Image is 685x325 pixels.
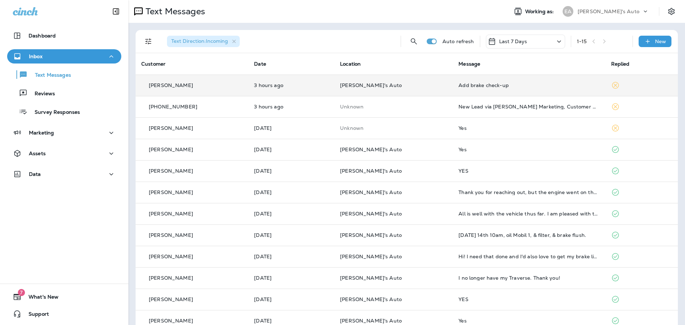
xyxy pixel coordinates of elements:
[458,61,480,67] span: Message
[149,82,193,88] p: [PERSON_NAME]
[7,167,121,181] button: Data
[340,82,402,88] span: [PERSON_NAME]'s Auto
[340,275,402,281] span: [PERSON_NAME]'s Auto
[442,39,474,44] p: Auto refresh
[29,33,56,39] p: Dashboard
[340,146,402,153] span: [PERSON_NAME]'s Auto
[254,125,329,131] p: Oct 12, 2025 03:05 PM
[254,61,266,67] span: Date
[7,126,121,140] button: Marketing
[340,253,402,260] span: [PERSON_NAME]'s Auto
[149,168,193,174] p: [PERSON_NAME]
[149,254,193,259] p: [PERSON_NAME]
[7,307,121,321] button: Support
[21,311,49,320] span: Support
[254,104,329,110] p: Oct 13, 2025 11:20 AM
[7,29,121,43] button: Dashboard
[611,61,630,67] span: Replied
[149,211,193,217] p: [PERSON_NAME]
[254,296,329,302] p: Oct 8, 2025 11:14 AM
[149,296,193,302] p: [PERSON_NAME]
[458,318,599,324] div: Yes
[254,168,329,174] p: Oct 12, 2025 01:08 PM
[655,39,666,44] p: New
[141,34,156,49] button: Filters
[167,36,240,47] div: Text Direction:Incoming
[340,125,447,131] p: This customer does not have a last location and the phone number they messaged is not assigned to...
[29,171,41,177] p: Data
[29,151,46,156] p: Assets
[7,290,121,304] button: 7What's New
[141,61,166,67] span: Customer
[29,54,42,59] p: Inbox
[7,67,121,82] button: Text Messages
[149,318,193,324] p: [PERSON_NAME]
[27,91,55,97] p: Reviews
[254,232,329,238] p: Oct 10, 2025 11:00 AM
[27,109,80,116] p: Survey Responses
[458,275,599,281] div: I no longer have my Traverse. Thank you!
[18,289,25,296] span: 7
[106,4,126,19] button: Collapse Sidebar
[458,189,599,195] div: Thank you for reaching out, but the engine went on the Hyundai
[254,147,329,152] p: Oct 12, 2025 01:58 PM
[458,296,599,302] div: YES
[149,104,197,110] p: [PHONE_NUMBER]
[149,147,193,152] p: [PERSON_NAME]
[254,318,329,324] p: Oct 8, 2025 11:11 AM
[7,146,121,161] button: Assets
[149,275,193,281] p: [PERSON_NAME]
[458,82,599,88] div: Add brake check-up
[7,49,121,64] button: Inbox
[21,294,59,303] span: What's New
[29,130,54,136] p: Marketing
[149,125,193,131] p: [PERSON_NAME]
[499,39,527,44] p: Last 7 Days
[577,39,587,44] div: 1 - 15
[340,318,402,324] span: [PERSON_NAME]'s Auto
[458,104,599,110] div: New Lead via Merrick Marketing, Customer Name: Lisa S., Contact info: 9415657854, Job Info: My al...
[458,168,599,174] div: YES
[458,232,599,238] div: Tuesday 14th 10am, oil Mobil 1, & filter, & brake flush.
[171,38,228,44] span: Text Direction : Incoming
[578,9,639,14] p: [PERSON_NAME]'s Auto
[407,34,421,49] button: Search Messages
[563,6,573,17] div: EA
[458,147,599,152] div: Yes
[254,189,329,195] p: Oct 11, 2025 11:19 AM
[143,6,205,17] p: Text Messages
[340,296,402,303] span: [PERSON_NAME]'s Auto
[458,254,599,259] div: Hi! I need that done and I'd also love to get my brake lights replaced they're out apparently. 😂
[254,254,329,259] p: Oct 9, 2025 02:56 AM
[149,232,193,238] p: [PERSON_NAME]
[340,168,402,174] span: [PERSON_NAME]'s Auto
[7,86,121,101] button: Reviews
[665,5,678,18] button: Settings
[458,211,599,217] div: All is well with the vehicle thus far. I am pleased with the service provided. FYI, if Iwas not s...
[340,232,402,238] span: [PERSON_NAME]'s Auto
[28,72,71,79] p: Text Messages
[254,211,329,217] p: Oct 10, 2025 02:21 PM
[340,210,402,217] span: [PERSON_NAME]'s Auto
[340,189,402,195] span: [PERSON_NAME]'s Auto
[340,61,361,67] span: Location
[254,82,329,88] p: Oct 13, 2025 12:00 PM
[340,104,447,110] p: This customer does not have a last location and the phone number they messaged is not assigned to...
[149,189,193,195] p: [PERSON_NAME]
[458,125,599,131] div: Yes
[254,275,329,281] p: Oct 8, 2025 11:29 AM
[7,104,121,119] button: Survey Responses
[525,9,555,15] span: Working as:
